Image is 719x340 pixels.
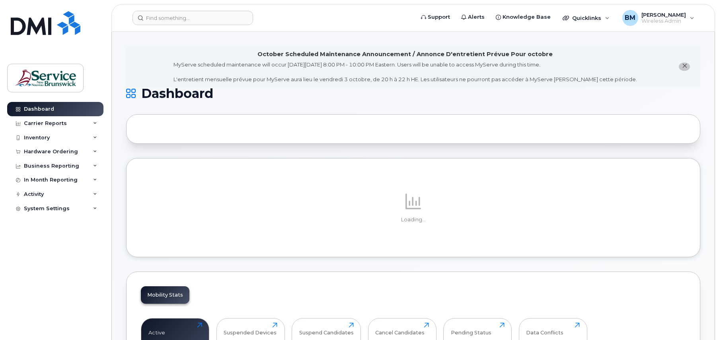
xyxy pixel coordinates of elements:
div: Pending Status [451,322,491,336]
p: Loading... [141,216,686,223]
div: Suspended Devices [224,322,277,336]
div: MyServe scheduled maintenance will occur [DATE][DATE] 8:00 PM - 10:00 PM Eastern. Users will be u... [173,61,637,83]
button: close notification [679,63,690,71]
div: Data Conflicts [526,322,563,336]
div: Cancel Candidates [375,322,425,336]
div: Suspend Candidates [299,322,354,336]
div: October Scheduled Maintenance Announcement / Annonce D'entretient Prévue Pour octobre [257,50,553,59]
div: Active [148,322,165,336]
span: Dashboard [141,88,213,100]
